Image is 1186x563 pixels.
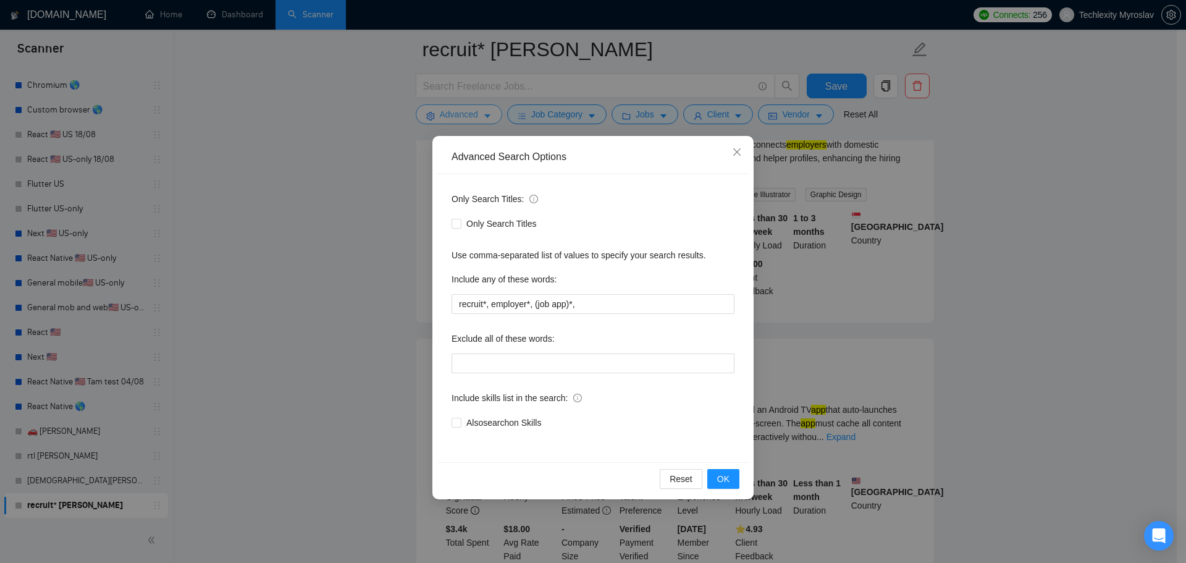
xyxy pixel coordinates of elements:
[1144,521,1174,551] div: Open Intercom Messenger
[452,329,555,349] label: Exclude all of these words:
[529,195,538,203] span: info-circle
[717,472,730,486] span: OK
[660,469,702,489] button: Reset
[720,136,754,169] button: Close
[461,416,546,430] span: Also search on Skills
[461,217,542,231] span: Only Search Titles
[670,472,692,486] span: Reset
[452,269,557,289] label: Include any of these words:
[707,469,739,489] button: OK
[452,192,538,206] span: Only Search Titles:
[732,147,742,157] span: close
[452,150,734,164] div: Advanced Search Options
[452,391,582,405] span: Include skills list in the search:
[573,394,582,402] span: info-circle
[452,248,734,262] div: Use comma-separated list of values to specify your search results.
